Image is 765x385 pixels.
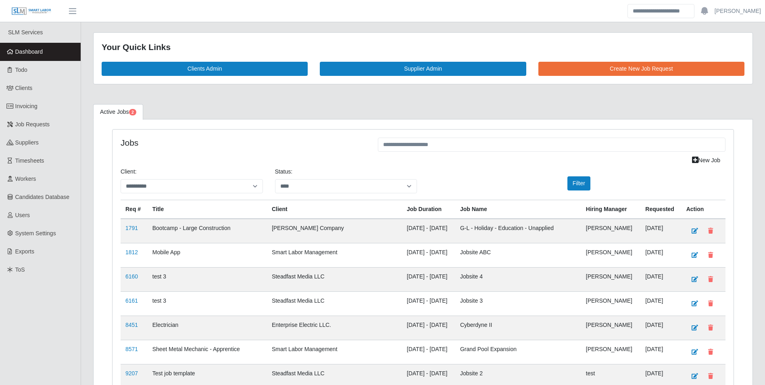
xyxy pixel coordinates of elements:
a: Supplier Admin [320,62,526,76]
td: [DATE] - [DATE] [402,219,455,243]
td: [DATE] [640,291,681,316]
a: 9207 [125,370,138,377]
td: [DATE] [640,267,681,291]
td: Jobsite 3 [455,291,581,316]
a: 1812 [125,249,138,255]
a: Clients Admin [102,62,308,76]
label: Status: [275,167,293,176]
img: SLM Logo [11,7,52,16]
span: Todo [15,67,27,73]
span: Dashboard [15,48,43,55]
td: [DATE] [640,340,681,364]
td: Jobsite 4 [455,267,581,291]
td: Grand Pool Expansion [455,340,581,364]
td: Mobile App [148,243,267,267]
td: Steadfast Media LLC [267,291,402,316]
a: [PERSON_NAME] [715,7,761,15]
td: [DATE] - [DATE] [402,291,455,316]
a: Create New Job Request [538,62,744,76]
td: Smart Labor Management [267,243,402,267]
td: [PERSON_NAME] [581,243,641,267]
th: Client [267,200,402,219]
td: Steadfast Media LLC [267,267,402,291]
td: [PERSON_NAME] Company [267,219,402,243]
th: Requested [640,200,681,219]
span: Invoicing [15,103,38,109]
td: Smart Labor Management [267,340,402,364]
td: Enterprise Electric LLC. [267,316,402,340]
a: 6161 [125,297,138,304]
td: test 3 [148,267,267,291]
td: [DATE] [640,316,681,340]
td: [DATE] - [DATE] [402,267,455,291]
div: Your Quick Links [102,41,744,54]
span: Users [15,212,30,218]
a: 6160 [125,273,138,280]
span: Timesheets [15,157,44,164]
a: Active Jobs [93,104,143,120]
span: Job Requests [15,121,50,128]
td: Electrician [148,316,267,340]
span: Candidates Database [15,194,70,200]
td: [DATE] [640,219,681,243]
th: Title [148,200,267,219]
td: [PERSON_NAME] [581,291,641,316]
span: Pending Jobs [129,109,136,115]
a: 8571 [125,346,138,352]
span: Workers [15,176,36,182]
a: 1791 [125,225,138,231]
span: SLM Services [8,29,43,36]
td: [PERSON_NAME] [581,340,641,364]
td: [PERSON_NAME] [581,219,641,243]
input: Search [627,4,694,18]
a: 8451 [125,322,138,328]
td: [PERSON_NAME] [581,316,641,340]
td: [DATE] - [DATE] [402,243,455,267]
td: Jobsite ABC [455,243,581,267]
span: Exports [15,248,34,255]
td: Cyberdyne II [455,316,581,340]
span: ToS [15,266,25,273]
span: System Settings [15,230,56,236]
td: G-L - Holiday - Education - Unapplied [455,219,581,243]
th: Job Duration [402,200,455,219]
td: test 3 [148,291,267,316]
td: Bootcamp - Large Construction [148,219,267,243]
td: [DATE] - [DATE] [402,340,455,364]
td: [DATE] - [DATE] [402,316,455,340]
span: Clients [15,85,33,91]
th: Req # [121,200,148,219]
button: Filter [567,176,590,190]
td: [PERSON_NAME] [581,267,641,291]
td: Sheet Metal Mechanic - Apprentice [148,340,267,364]
a: New Job [687,153,725,167]
label: Client: [121,167,137,176]
th: Job Name [455,200,581,219]
th: Hiring Manager [581,200,641,219]
td: [DATE] [640,243,681,267]
th: Action [682,200,725,219]
span: Suppliers [15,139,39,146]
h4: Jobs [121,138,366,148]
